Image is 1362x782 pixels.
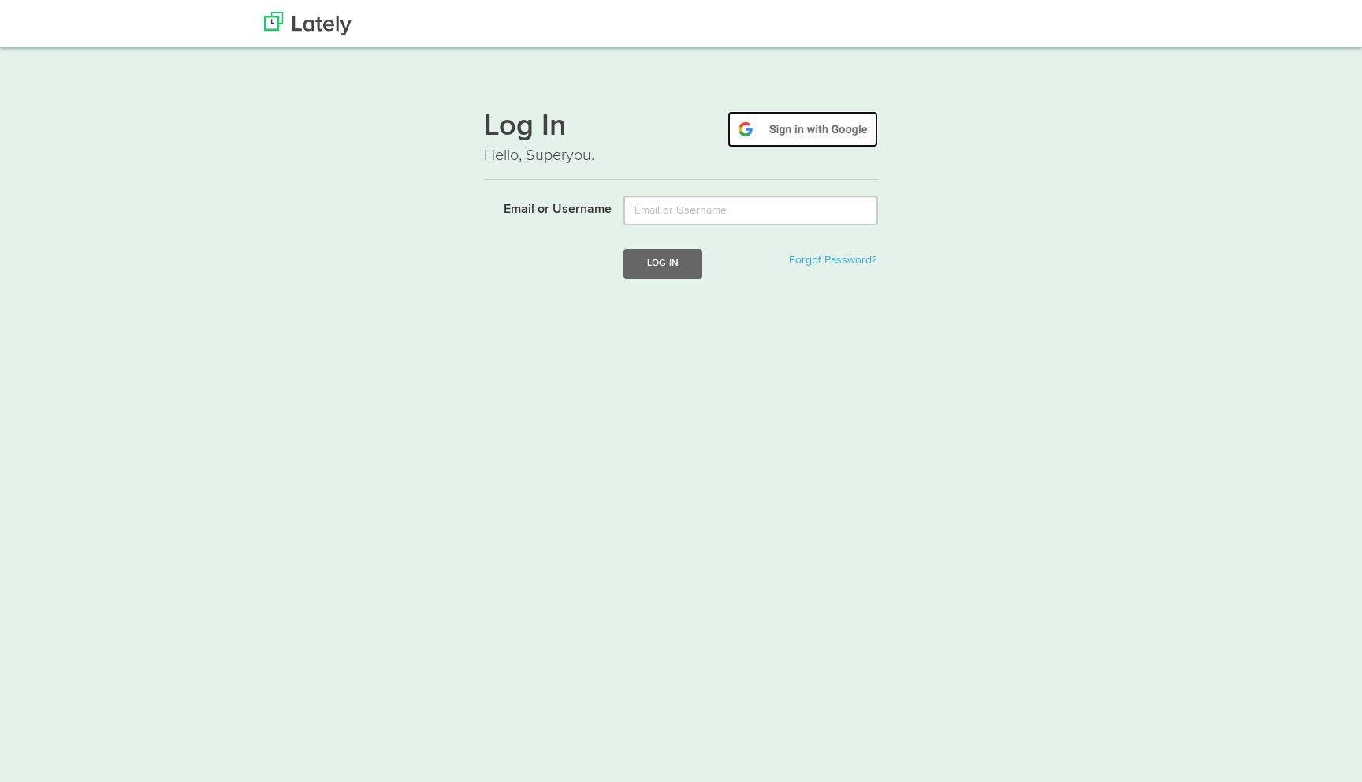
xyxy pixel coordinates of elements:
[623,249,702,278] button: Log In
[789,255,876,266] a: Forgot Password?
[728,111,878,147] img: google-signin.png
[623,195,878,225] input: Email or Username
[264,12,352,35] img: Lately
[484,144,878,167] p: Hello, Superyou.
[472,195,612,219] label: Email or Username
[484,111,878,144] h1: Log In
